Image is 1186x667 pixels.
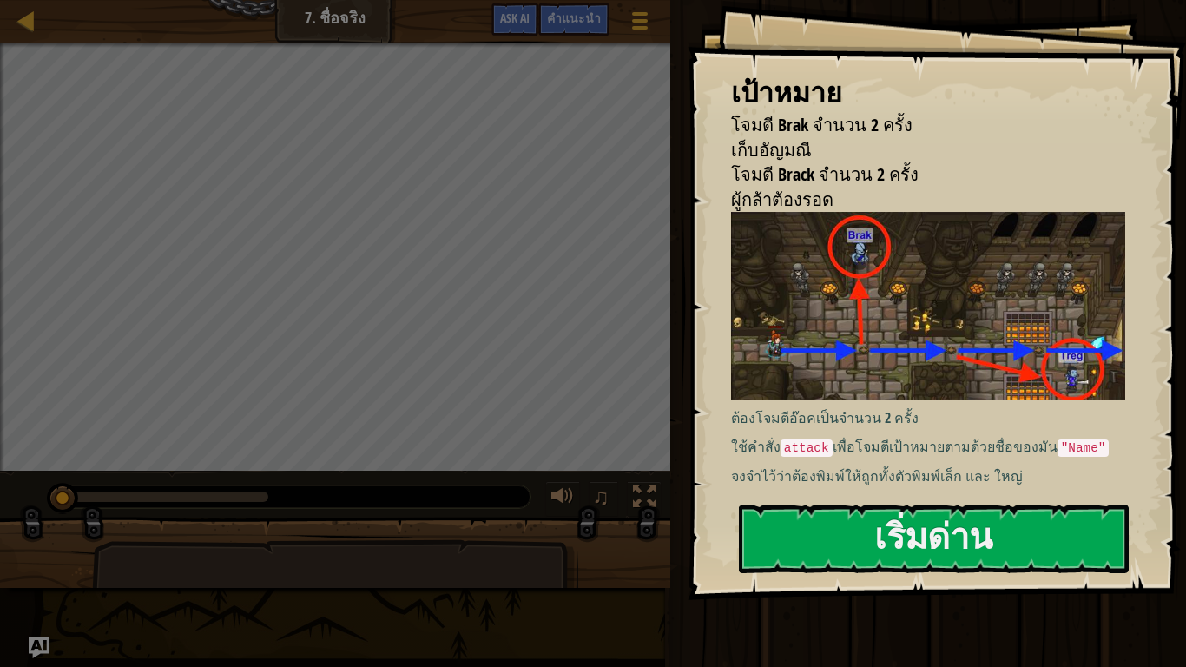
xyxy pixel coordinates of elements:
button: เริ่มด่าน [739,505,1129,573]
div: เป้าหมาย [731,73,1125,113]
p: ใช้คำสั่ง เพื่อโจมตีเป้าหมายตามด้วยชื่อของมัน [731,437,1140,458]
code: "Name" [1058,439,1110,457]
li: เก็บอัญมณี [709,138,1121,163]
button: ♫ [589,481,618,517]
p: จงจำไว้ว่าต้องพิมพ์ให้ถูกทั้งตัวพิมพ์เล็ก และ ใหญ่ [731,466,1140,486]
span: Ask AI [500,10,530,26]
button: แสดงเมนูเกมส์ [618,3,662,44]
button: Ask AI [491,3,538,36]
p: ต้องโจมตีอ๊อคเป็นจำนวน 2 ครั้ง [731,408,1140,428]
span: คำแนะนำ [547,10,601,26]
button: สลับเป็นเต็มจอ [627,481,662,517]
code: attack [781,439,833,457]
span: เก็บอัญมณี [731,138,812,162]
span: ♫ [592,484,609,510]
span: ผู้กล้าต้องรอด [731,188,833,211]
li: โจมตี Brak จำนวน 2 ครั้ง [709,113,1121,138]
span: โจมตี Brack จำนวน 2 ครั้ง [731,162,919,186]
button: ปรับระดับเสียง [545,481,580,517]
img: True names [731,212,1140,400]
span: โจมตี Brak จำนวน 2 ครั้ง [731,113,913,136]
li: ผู้กล้าต้องรอด [709,188,1121,213]
li: โจมตี Brack จำนวน 2 ครั้ง [709,162,1121,188]
button: Ask AI [29,637,49,658]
